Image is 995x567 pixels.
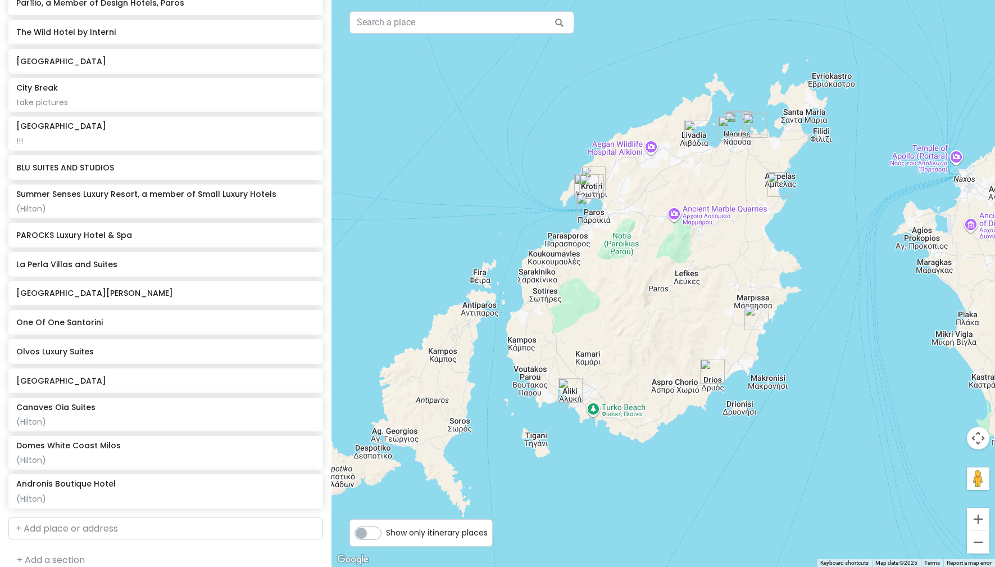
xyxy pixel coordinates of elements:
h6: City Break [16,83,58,93]
img: Google [334,552,371,567]
a: Terms (opens in new tab) [924,560,940,566]
div: Aliki Restaurant Paros [558,378,583,403]
div: Parīlio, a Member of Design Hotels, Paros [684,120,709,145]
button: Zoom out [967,531,989,553]
div: Summer Senses Luxury Resort, a member of Small Luxury Hotels [744,305,769,330]
div: CABANA Beach Bar Restaurant [579,174,604,199]
h6: PAROCKS Luxury Hotel & Spa [16,230,315,240]
a: Report a map error [947,560,992,566]
div: (Hilton) [16,455,315,465]
h6: The Wild Hotel by Interni [16,27,315,37]
div: Cosme, a Luxury Collection Resort, Paros [742,110,766,134]
h6: [GEOGRAPHIC_DATA] [16,121,106,131]
div: (Hilton) [16,494,315,504]
h6: Canaves Oia Suites [16,402,96,412]
h6: La Perla Villas and Suites [16,259,315,269]
div: Cove Paros [743,113,767,138]
h6: [GEOGRAPHIC_DATA][PERSON_NAME] [16,288,315,298]
div: (Hilton) [16,417,315,427]
div: Arodo [574,174,599,199]
h6: [GEOGRAPHIC_DATA] [16,376,315,386]
h6: BLU SUITES AND STUDIOS [16,163,315,173]
h6: Andronis Boutique Hotel [16,479,116,489]
span: Map data ©2025 [875,560,917,566]
a: + Add a section [17,553,85,566]
h6: [GEOGRAPHIC_DATA] [16,56,315,66]
h6: Domes White Coast Milos [16,440,121,451]
div: Portes View House [576,193,601,218]
div: Akrotiri Hotel [581,166,606,191]
div: (Hilton) [16,204,315,214]
input: + Add place or address [8,517,323,540]
div: PAROCKS Luxury Hotel & Spa [767,172,792,197]
div: Λουκουμάδες Το Παραδοσιακό [725,112,749,137]
h6: One Of One Santorini [16,317,315,327]
span: Show only itinerary places [386,526,488,539]
button: Drag Pegman onto the map to open Street View [967,467,989,490]
div: Casa Giacomo Paros [725,111,750,136]
h6: Olvos Luxury Suites [16,346,315,357]
div: Hotel Senia [718,116,743,141]
button: Map camera controls [967,427,989,449]
button: Zoom in [967,508,989,530]
div: Pita Frank [724,112,748,137]
a: Open this area in Google Maps (opens a new window) [334,552,371,567]
div: take pictures [16,97,315,107]
div: Anezina Hotel & Village [700,359,725,384]
div: !!! [16,136,315,146]
h6: Summer Senses Luxury Resort, a member of Small Luxury Hotels [16,189,276,199]
input: Search a place [349,11,574,34]
button: Keyboard shortcuts [820,559,869,567]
